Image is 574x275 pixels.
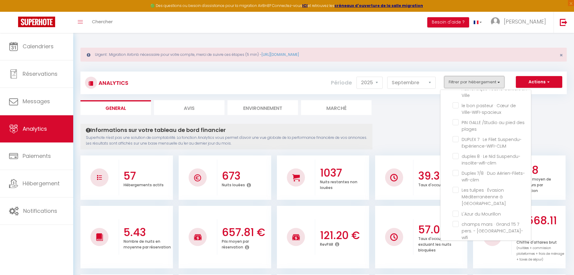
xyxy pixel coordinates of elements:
iframe: Chat [548,248,569,270]
span: Paiements [23,152,51,160]
p: Nombre de nuits en moyenne par réservation [124,238,171,250]
a: créneaux d'ouverture de la salle migration [334,3,423,8]
span: champs mars · Grand T5 7 pers. - [GEOGRAPHIC_DATA]-wifi [462,221,523,241]
span: Calendriers [23,43,54,50]
button: Actions [516,76,562,88]
h3: 57 [124,170,171,182]
button: Besoin d'aide ? [427,17,469,27]
h4: Informations sur votre tableau de bord financier [86,127,367,133]
span: (nuitées + commission plateformes + frais de ménage + taxes de séjour) [516,246,564,262]
li: Marché [301,100,372,115]
h3: 657.81 € [222,226,270,239]
span: le bon pasteur · Cœur de Ville-WIFI-spacieux [462,103,516,115]
a: [URL][DOMAIN_NAME] [262,52,299,57]
img: Super Booking [18,17,55,27]
span: [PERSON_NAME] [504,18,546,25]
button: Close [560,53,563,58]
p: Superhote n'est pas une solution de comptabilité. La fonction Analytics vous permet d'avoir une v... [86,135,367,146]
button: Filtrer par hébergement [444,76,504,88]
div: Urgent : Migration Airbnb nécessaire pour votre compte, merci de suivre ces étapes (5 min) - [80,48,567,62]
h3: 81568.11 € [516,214,564,240]
img: NO IMAGE [97,175,102,180]
button: Ouvrir le widget de chat LiveChat [5,2,23,21]
h3: 673 [222,170,270,182]
li: Environnement [227,100,298,115]
p: Prix moyen par réservation [222,238,249,250]
span: Duplex 7/8 · Duo Aérien-Filets-wifi-clim [462,170,525,183]
h3: 2.98 [516,164,564,177]
li: General [80,100,151,115]
span: DUPLEX 7 · Le Filet Suspendu-Expérience-WIFI-CLIM [462,136,522,149]
h3: Analytics [97,76,128,90]
p: Nuits louées [222,181,245,187]
span: Chercher [92,18,113,25]
p: Nuits restantes non louées [320,178,357,190]
span: Les tulipes · Évasion Méditerranéenne à [GEOGRAPHIC_DATA] [462,187,506,206]
h3: 121.20 € [320,229,368,242]
img: ... [491,17,500,26]
p: Hébergements actifs [124,181,164,187]
span: Notifications [23,207,57,215]
a: Chercher [87,12,117,33]
a: ICI [302,3,308,8]
span: PIN GALLE /Studio au pied des plages [462,120,525,132]
span: Messages [23,98,50,105]
h3: 39.36 % [418,170,466,182]
h3: 57.08 % [418,223,466,236]
span: Analytics [23,125,47,133]
h3: 1037 [320,167,368,179]
label: Période [331,76,352,89]
span: Réservations [23,70,58,78]
a: ... [PERSON_NAME] [486,12,554,33]
p: Taux d'occupation [418,181,453,187]
li: Avis [154,100,224,115]
p: Nombre moyen de voyageurs par réservation [516,175,551,193]
span: × [560,51,563,59]
img: NO IMAGE [390,233,398,241]
h3: 5.43 [124,226,171,239]
p: RevPAR [320,241,333,247]
p: Chiffre d'affaires brut [516,238,564,262]
span: duplex 8 · Le Nid Suspendu-insolite-wifi-clim [462,153,520,166]
p: Taux d'occupation en excluant les nuits bloquées [418,235,459,253]
img: logout [560,18,567,26]
span: Hébergement [23,180,60,187]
